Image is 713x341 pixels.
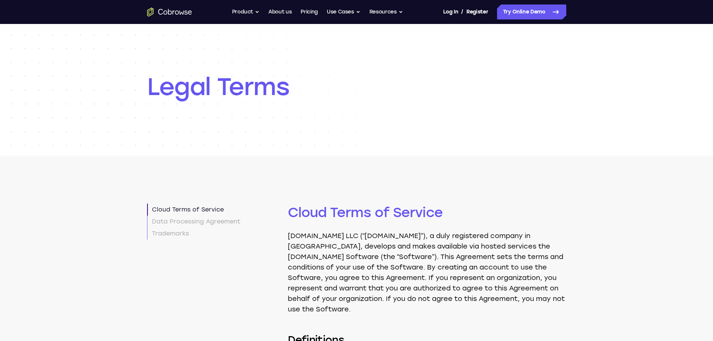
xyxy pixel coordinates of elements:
[288,231,566,314] p: [DOMAIN_NAME] LLC (“[DOMAIN_NAME]”), a duly registered company in [GEOGRAPHIC_DATA], develops and...
[327,4,360,19] button: Use Cases
[443,4,458,19] a: Log In
[232,4,260,19] button: Product
[497,4,566,19] a: Try Online Demo
[288,132,566,222] h2: Cloud Terms of Service
[461,7,463,16] span: /
[466,4,488,19] a: Register
[147,204,240,216] a: Cloud Terms of Service
[301,4,318,19] a: Pricing
[268,4,292,19] a: About us
[369,4,403,19] button: Resources
[147,216,240,228] a: Data Processing Agreement
[147,72,566,102] h1: Legal Terms
[147,228,240,240] a: Trademarks
[147,7,192,16] a: Go to the home page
